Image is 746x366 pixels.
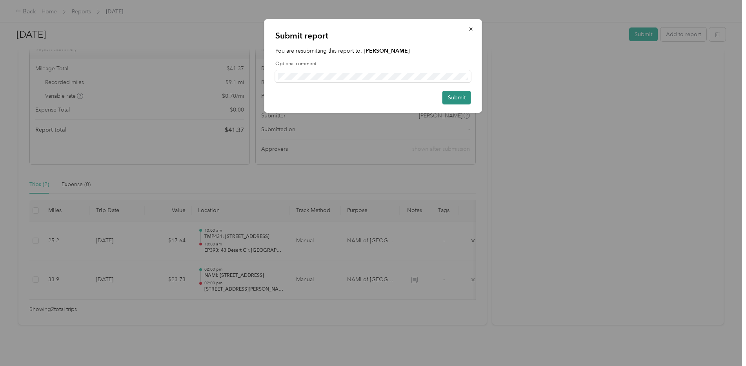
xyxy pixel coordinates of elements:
[702,322,746,366] iframe: Everlance-gr Chat Button Frame
[442,91,471,104] button: Submit
[275,60,471,68] label: Optional comment
[275,47,471,55] p: You are resubmitting this report to:
[275,30,471,41] p: Submit report
[364,48,410,54] strong: [PERSON_NAME]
